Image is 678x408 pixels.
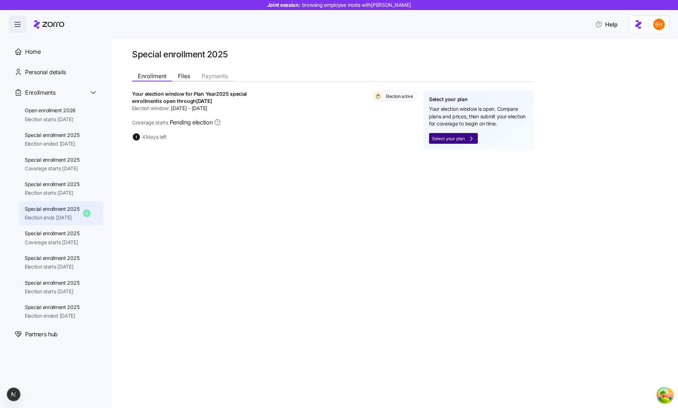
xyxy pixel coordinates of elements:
span: Election starts [DATE] [25,263,80,270]
span: Enrollments [25,88,55,97]
span: Home [25,47,41,56]
span: Joint session: [267,1,411,9]
span: Special enrollment 2025 [25,230,80,237]
span: Special enrollment 2025 [25,156,80,163]
span: Special enrollment 2025 [25,205,80,213]
span: Election active [384,93,413,99]
span: 41 days left [142,133,167,141]
span: Special enrollment 2025 [25,255,80,262]
span: Open enrollment 2026 [25,107,76,114]
h1: Special enrollment 2025 [132,49,655,60]
span: Files [178,73,190,79]
span: Election starts [DATE] [25,116,76,123]
span: Payments [202,73,228,79]
span: [DATE] - [DATE] [171,104,207,112]
span: browsing employee mode with [PERSON_NAME] [302,1,411,9]
span: Coverage starts [DATE] [25,165,80,172]
img: 4c75172146ef2474b9d2df7702cc87ce [653,19,665,30]
span: Election window: [132,104,207,112]
span: Election starts [DATE] [25,288,80,295]
span: Coverage starts [132,118,221,127]
button: Help [589,17,623,32]
span: Help [595,20,618,29]
span: Partners hub [25,330,58,339]
span: Your election window is open. Compare plans and prices, then submit your election for coverage to... [429,105,528,127]
h1: Select your plan [429,96,468,103]
span: Select your plan [432,137,465,141]
span: Election starts [DATE] [25,189,80,196]
h1: Your election window for Plan Year 2025 special enrollment is open through [DATE] [132,90,276,104]
span: Pending election [170,118,213,127]
span: Election ends [DATE] [25,214,80,221]
span: Election ended [DATE] [25,140,80,147]
span: Special enrollment 2025 [25,304,80,311]
span: Election ended [DATE] [25,312,80,319]
span: Coverage starts [DATE] [25,239,80,246]
button: Select your plan [429,133,478,144]
button: Open Tanstack query devtools [658,388,672,402]
span: Special enrollment 2025 [25,181,80,188]
span: Special enrollment 2025 [25,279,80,286]
span: Special enrollment 2025 [25,132,80,139]
span: Personal details [25,68,66,77]
span: Enrollment [138,73,166,79]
